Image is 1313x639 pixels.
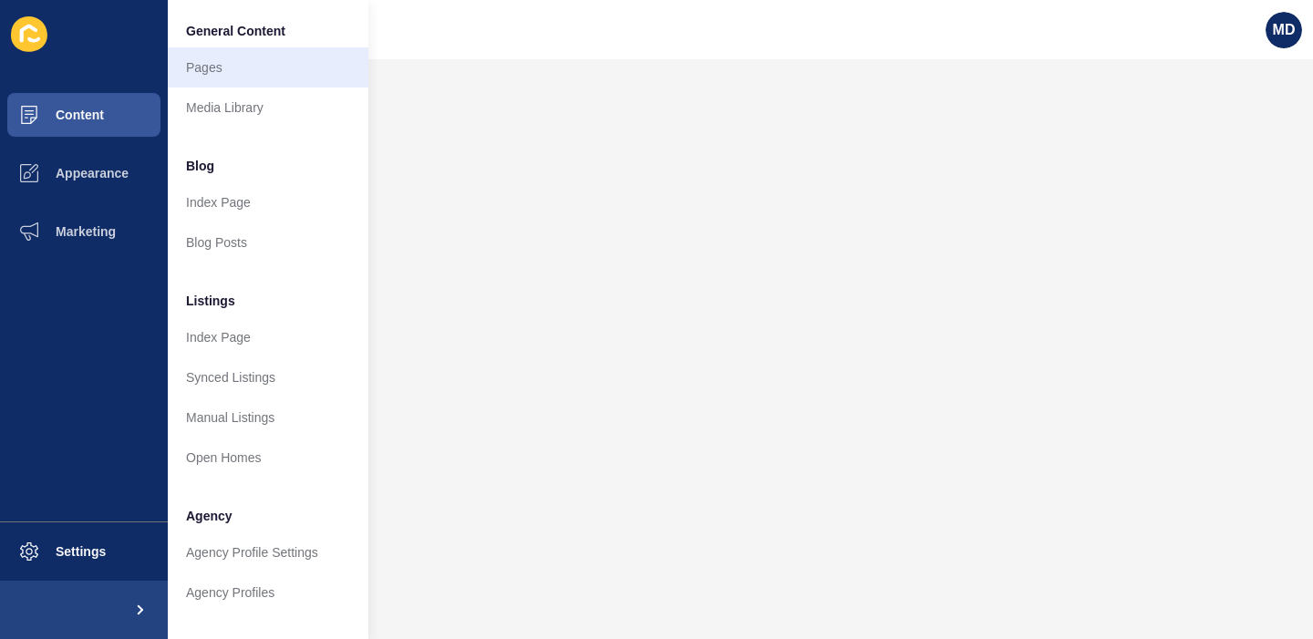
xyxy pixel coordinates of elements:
a: Media Library [168,88,368,128]
span: Listings [186,292,235,310]
span: General Content [186,22,285,40]
a: Synced Listings [168,357,368,397]
a: Manual Listings [168,397,368,438]
a: Index Page [168,182,368,222]
a: Blog Posts [168,222,368,263]
a: Agency Profile Settings [168,532,368,572]
span: MD [1273,21,1296,39]
a: Index Page [168,317,368,357]
span: Agency [186,507,233,525]
a: Pages [168,47,368,88]
a: Agency Profiles [168,572,368,613]
span: Blog [186,157,214,175]
a: Open Homes [168,438,368,478]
